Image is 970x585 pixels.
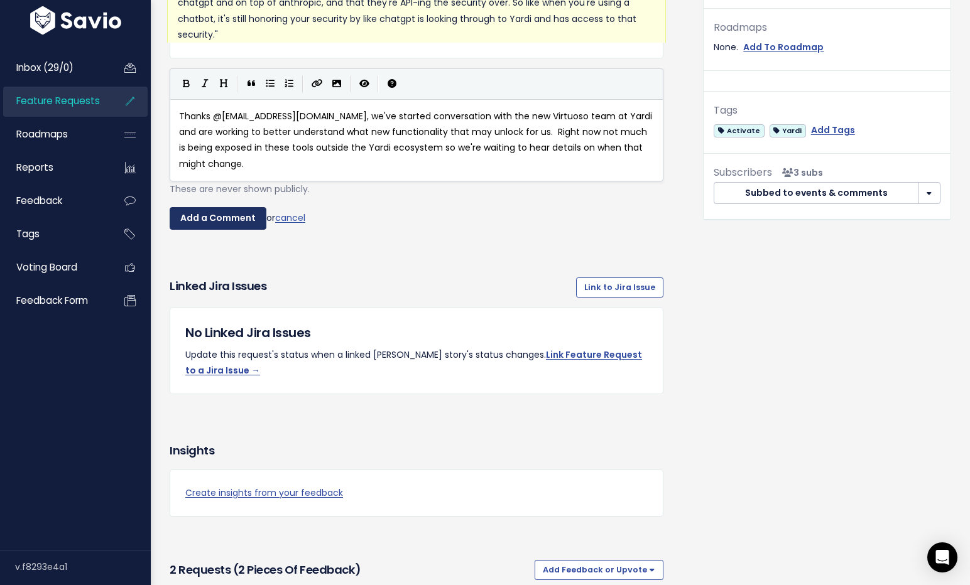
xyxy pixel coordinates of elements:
span: Yardi [770,124,806,137]
span: Activate [714,124,764,137]
a: cancel [275,212,305,224]
button: Numbered List [280,75,298,94]
h5: No Linked Jira Issues [185,323,648,342]
i: | [350,76,351,92]
span: Thanks @[EMAIL_ADDRESS][DOMAIN_NAME], we've started conversation with the new Virtuoso team at Ya... [179,110,655,170]
button: Bold [177,75,195,94]
div: None. [714,40,940,55]
button: Subbed to events & comments [714,182,918,205]
span: <p><strong>Subscribers</strong><br><br> - Emma Whitman<br> - Greg Achenbach<br> - Caroline Boyden... [777,166,823,179]
h3: 2 Requests (2 pieces of Feedback) [170,561,530,579]
button: Heading [214,75,233,94]
a: Yardi [770,122,806,138]
div: Roadmaps [714,19,940,37]
h3: Linked Jira issues [170,277,266,298]
a: Create insights from your feedback [185,485,648,501]
a: Add To Roadmap [743,40,824,55]
div: Tags [714,102,940,120]
button: Create Link [307,75,327,94]
span: Tags [16,227,40,240]
a: Feedback form [3,286,104,315]
button: Add Feedback or Upvote [535,560,663,580]
i: | [237,76,238,92]
button: Markdown Guide [383,75,401,94]
button: Toggle Preview [355,75,374,94]
a: Link to Jira Issue [576,277,663,298]
a: Inbox (29/0) [3,53,104,82]
i: | [302,76,303,92]
span: Reports [16,161,53,174]
a: Reports [3,153,104,182]
input: Add a Comment [170,207,266,230]
button: Italic [195,75,214,94]
button: Import an image [327,75,346,94]
div: or [170,207,663,230]
a: Activate [714,122,764,138]
a: Tags [3,220,104,249]
span: Feature Requests [16,94,100,107]
span: Subscribers [714,165,772,180]
span: These are never shown publicly. [170,183,310,195]
div: v.f8293e4a1 [15,550,151,583]
button: Generic List [261,75,280,94]
span: Voting Board [16,260,77,274]
div: Open Intercom Messenger [927,542,957,572]
span: Inbox (29/0) [16,61,74,74]
span: Feedback form [16,294,88,307]
button: Quote [242,75,261,94]
a: Roadmaps [3,120,104,149]
p: Update this request's status when a linked [PERSON_NAME] story's status changes. [185,347,648,378]
a: Feature Requests [3,87,104,115]
a: Add Tags [811,122,855,138]
span: Feedback [16,194,62,207]
h3: Insights [170,442,214,459]
span: Roadmaps [16,127,68,141]
img: logo-white.9d6f32f41409.svg [27,6,124,35]
a: Feedback [3,186,104,215]
i: | [378,76,379,92]
a: Voting Board [3,253,104,282]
